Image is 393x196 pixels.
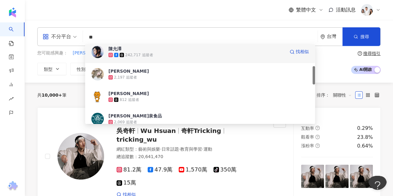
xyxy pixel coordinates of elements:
span: question-circle [358,51,362,56]
span: 互動率 [301,126,314,131]
span: 漲粉率 [301,143,314,148]
span: rise [9,93,14,107]
span: 教育與學習 [180,147,202,152]
img: chrome extension [7,181,19,191]
span: question-circle [315,144,320,148]
img: post-image [325,165,348,188]
span: appstore [43,34,49,40]
a: search [9,22,21,47]
span: 藝術與娛樂 [138,147,160,152]
button: 搜尋 [342,27,380,46]
div: 搜尋指引 [363,51,381,56]
span: 吳奇軒 [117,127,135,134]
span: question-circle [315,135,320,139]
span: 350萬 [213,166,236,173]
span: 81.2萬 [117,166,141,173]
span: [PERSON_NAME]孫 [73,50,113,56]
iframe: Toggle Customer Support [368,176,387,194]
div: 0.29% [357,125,373,132]
div: 排序： [317,90,355,100]
span: 觀看率 [301,134,314,139]
div: [PERSON_NAME]泉食品 [108,113,162,119]
span: 性別 [77,67,85,72]
span: 活動訊息 [336,7,356,13]
button: 類型 [37,63,66,75]
span: environment [320,34,325,39]
div: 0.64% [357,143,373,149]
span: 關聯性 [333,90,352,100]
span: 日常話題 [161,147,179,152]
span: question-circle [315,126,320,130]
span: 1,570萬 [179,166,207,173]
div: [PERSON_NAME] [108,68,149,74]
img: KOL Avatar [91,113,104,125]
div: 812 追蹤者 [120,97,139,103]
a: 找相似 [290,46,309,58]
div: 台灣 [327,34,342,39]
img: post-image [301,165,324,188]
span: tricking_wu [117,136,157,143]
img: KOL Avatar [91,68,104,80]
span: · [179,147,180,152]
span: 繁體中文 [296,7,316,13]
span: 15萬 [117,180,136,186]
span: 運動 [203,147,212,152]
div: 總追蹤數 ： 20,641,470 [117,154,266,160]
img: KOL Avatar [91,90,104,103]
div: 共 筆 [37,93,66,98]
div: 2,197 追蹤者 [114,75,137,80]
span: 找相似 [296,49,309,55]
span: 您可能感興趣： [37,50,68,56]
span: Wu Hsuan [140,127,176,134]
img: KOL Avatar [57,133,104,180]
span: · [160,147,161,152]
img: KOL Avatar [91,46,104,58]
div: 不分平台 [43,32,71,42]
div: 網紅類型 ： [117,146,266,153]
div: [PERSON_NAME] [108,90,149,97]
button: [PERSON_NAME]孫 [72,50,113,57]
div: 23.8% [357,134,373,141]
span: 類型 [44,67,53,72]
span: 搜尋 [360,34,369,39]
div: 2,069 追蹤者 [114,120,137,125]
div: 陳允澤 [108,46,121,52]
img: logo icon [7,7,17,17]
div: 242,717 追蹤者 [125,52,153,58]
span: 10,000+ [42,93,62,98]
button: 性別 [70,63,99,75]
img: 20231221_NR_1399_Small.jpg [361,4,373,16]
img: post-image [350,165,373,188]
span: 47.9萬 [148,166,172,173]
span: 奇軒Tricking [181,127,221,134]
span: · [202,147,203,152]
